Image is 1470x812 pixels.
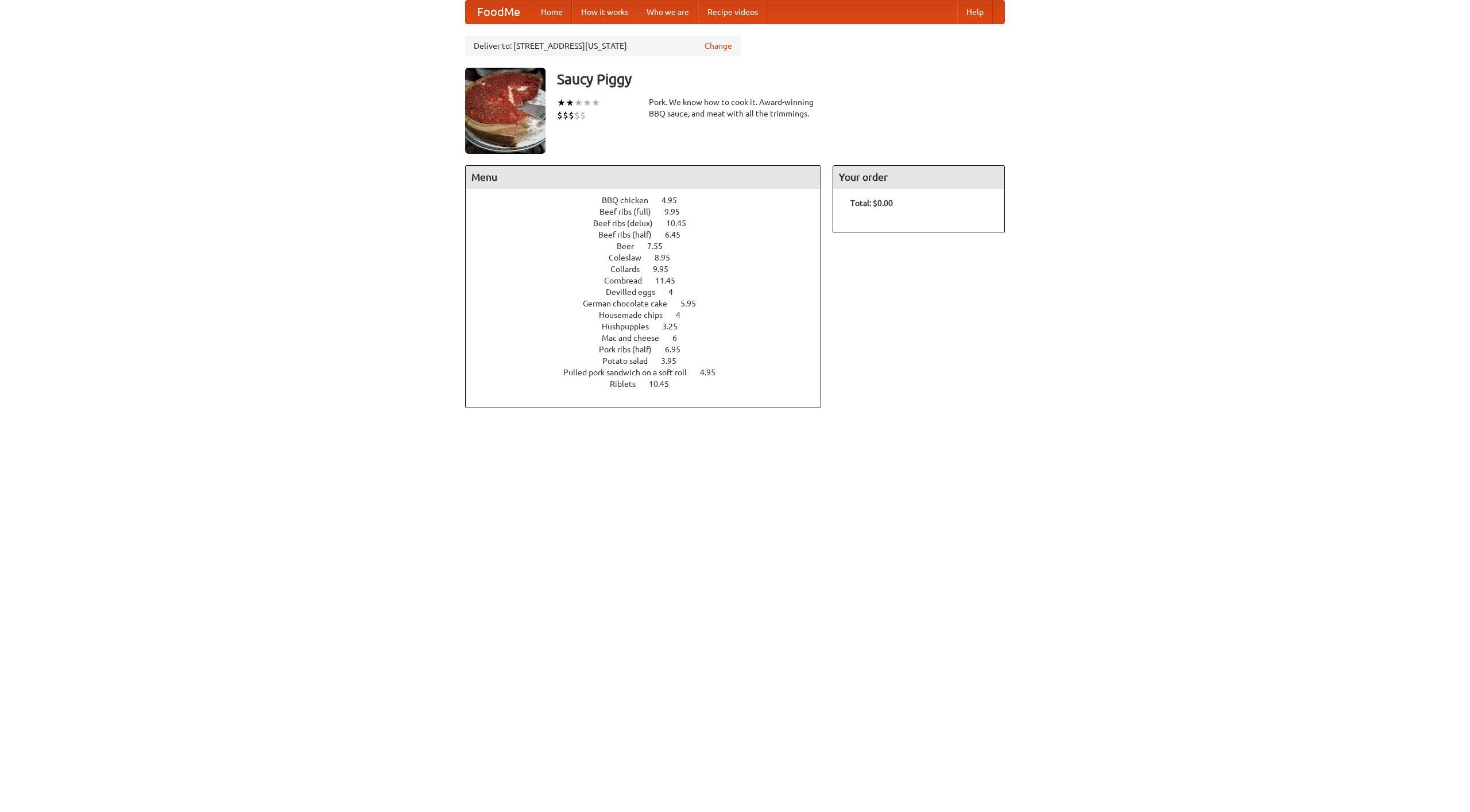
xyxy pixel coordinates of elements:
span: 7.55 [647,242,674,251]
a: Potato salad 3.95 [602,356,698,366]
span: 11.45 [655,276,687,285]
h4: Your order [833,166,1004,189]
span: 4.95 [661,196,688,205]
li: $ [557,109,563,122]
a: Devilled eggs 4 [606,287,694,297]
span: Pork ribs (half) [599,345,663,354]
span: 4.95 [700,368,727,377]
li: ★ [557,96,566,109]
h3: Saucy Piggy [557,68,1005,91]
li: ★ [574,96,583,109]
span: 3.25 [662,322,689,331]
li: ★ [591,96,600,109]
span: Beef ribs (full) [599,207,663,216]
span: 9.95 [664,207,691,216]
a: BBQ chicken 4.95 [602,196,698,205]
div: Pork. We know how to cook it. Award-winning BBQ sauce, and meat with all the trimmings. [649,96,821,119]
span: 9.95 [653,265,680,274]
span: Collards [610,265,651,274]
span: Riblets [610,379,647,388]
span: 4 [676,310,692,320]
li: $ [574,109,580,122]
span: 5.95 [680,299,707,308]
span: Coleslaw [609,253,653,262]
li: $ [580,109,586,122]
span: Mac and cheese [602,333,671,343]
a: Hushpuppies 3.25 [602,322,699,331]
span: 6.45 [665,230,692,239]
a: FoodMe [466,1,532,24]
a: Help [957,1,993,24]
span: BBQ chicken [602,196,660,205]
a: German chocolate cake 5.95 [583,299,717,308]
span: 6 [672,333,688,343]
span: 8.95 [655,253,682,262]
a: Coleslaw 8.95 [609,253,691,262]
span: Cornbread [604,276,653,285]
span: Pulled pork sandwich on a soft roll [563,368,698,377]
span: 10.45 [649,379,680,388]
span: 3.95 [661,356,688,366]
div: Deliver to: [STREET_ADDRESS][US_STATE] [465,36,741,56]
span: German chocolate cake [583,299,679,308]
span: Potato salad [602,356,659,366]
span: Housemade chips [599,310,674,320]
a: Riblets 10.45 [610,379,690,388]
a: Recipe videos [698,1,767,24]
a: Beef ribs (full) 9.95 [599,207,701,216]
span: 10.45 [666,219,698,228]
li: $ [568,109,574,122]
a: Cornbread 11.45 [604,276,697,285]
b: Total: $0.00 [850,199,893,208]
a: Pulled pork sandwich on a soft roll 4.95 [563,368,737,377]
a: Collards 9.95 [610,265,690,274]
a: Who we are [637,1,698,24]
li: $ [563,109,568,122]
a: Beef ribs (delux) 10.45 [593,219,707,228]
a: How it works [572,1,637,24]
h4: Menu [466,166,821,189]
span: Beer [617,242,645,251]
a: Mac and cheese 6 [602,333,698,343]
li: ★ [583,96,591,109]
a: Beef ribs (half) 6.45 [598,230,702,239]
span: 4 [668,287,684,297]
li: ★ [566,96,574,109]
span: 6.95 [665,345,692,354]
span: Devilled eggs [606,287,667,297]
img: angular.jpg [465,68,546,154]
span: Hushpuppies [602,322,660,331]
a: Home [532,1,572,24]
a: Change [705,40,732,52]
a: Pork ribs (half) 6.95 [599,345,702,354]
span: Beef ribs (half) [598,230,663,239]
span: Beef ribs (delux) [593,219,664,228]
a: Housemade chips 4 [599,310,702,320]
a: Beer 7.55 [617,242,684,251]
